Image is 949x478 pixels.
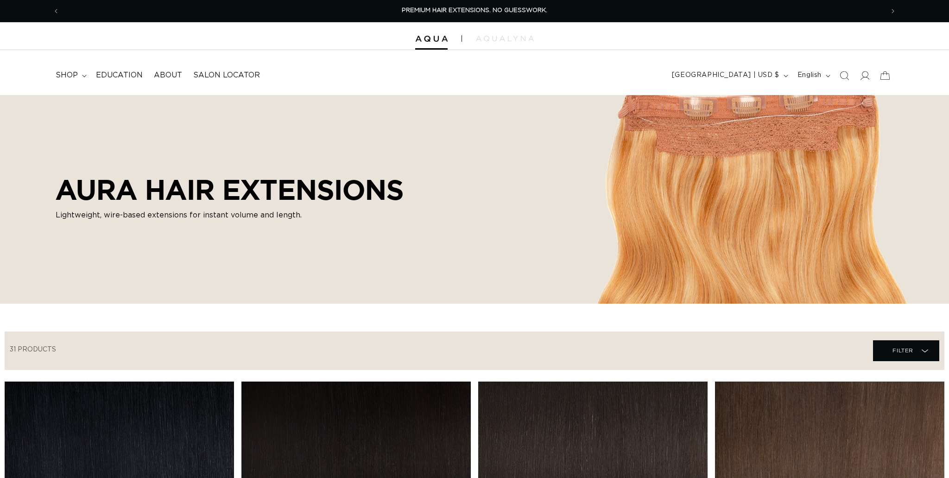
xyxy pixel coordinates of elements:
[56,173,404,206] h2: AURA HAIR EXTENSIONS
[56,70,78,80] span: shop
[402,7,547,13] span: PREMIUM HAIR EXTENSIONS. NO GUESSWORK.
[193,70,260,80] span: Salon Locator
[672,70,779,80] span: [GEOGRAPHIC_DATA] | USD $
[154,70,182,80] span: About
[883,2,903,20] button: Next announcement
[873,340,939,361] summary: Filter
[666,67,792,84] button: [GEOGRAPHIC_DATA] | USD $
[50,65,90,86] summary: shop
[834,65,854,86] summary: Search
[792,67,834,84] button: English
[892,342,913,359] span: Filter
[96,70,143,80] span: Education
[56,210,404,221] p: Lightweight, wire-based extensions for instant volume and length.
[797,70,822,80] span: English
[10,346,56,353] span: 31 products
[415,36,448,42] img: Aqua Hair Extensions
[90,65,148,86] a: Education
[148,65,188,86] a: About
[476,36,534,41] img: aqualyna.com
[46,2,66,20] button: Previous announcement
[188,65,266,86] a: Salon Locator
